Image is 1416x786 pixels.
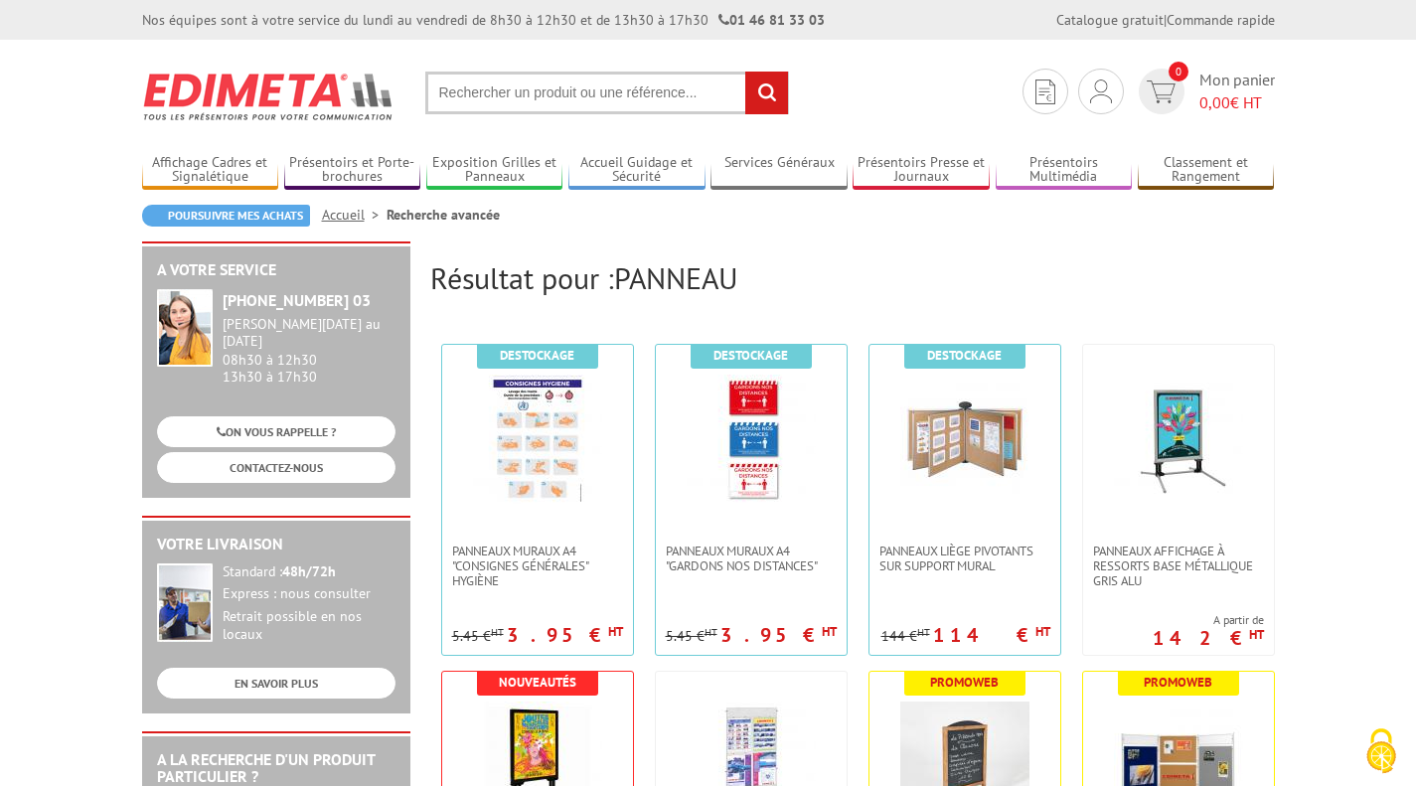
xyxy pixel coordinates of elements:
[853,154,990,187] a: Présentoirs Presse et Journaux
[442,544,633,588] a: Panneaux muraux A4 "Consignes Générales" Hygiène
[720,629,837,641] p: 3.95 €
[1056,11,1164,29] a: Catalogue gratuit
[666,544,837,573] span: Panneaux muraux A4 "Gardons nos Distances"
[869,544,1060,573] a: Panneaux liège pivotants sur support mural
[917,625,930,639] sup: HT
[157,452,395,483] a: CONTACTEZ-NOUS
[1169,62,1188,81] span: 0
[1153,612,1264,628] span: A partir de
[1147,80,1176,103] img: devis rapide
[687,375,816,504] img: Panneaux muraux A4
[500,347,574,364] b: Destockage
[223,290,371,310] strong: [PHONE_NUMBER] 03
[1114,375,1243,504] img: Panneaux affichage à ressorts base métallique Gris Alu
[930,674,999,691] b: Promoweb
[745,72,788,114] input: rechercher
[1199,91,1275,114] span: € HT
[142,10,825,30] div: Nos équipes sont à votre service du lundi au vendredi de 8h30 à 12h30 et de 13h30 à 17h30
[223,316,395,350] div: [PERSON_NAME][DATE] au [DATE]
[157,563,213,642] img: widget-livraison.jpg
[1056,10,1275,30] div: |
[1035,623,1050,640] sup: HT
[1090,79,1112,103] img: devis rapide
[157,261,395,279] h2: A votre service
[223,563,395,581] div: Standard :
[142,60,395,133] img: Edimeta
[710,154,848,187] a: Services Généraux
[1167,11,1275,29] a: Commande rapide
[142,205,310,227] a: Poursuivre mes achats
[1083,544,1274,588] a: Panneaux affichage à ressorts base métallique Gris Alu
[499,674,576,691] b: Nouveautés
[666,629,717,644] p: 5.45 €
[425,72,789,114] input: Rechercher un produit ou une référence...
[426,154,563,187] a: Exposition Grilles et Panneaux
[223,585,395,603] div: Express : nous consulter
[507,629,623,641] p: 3.95 €
[157,751,395,786] h2: A la recherche d'un produit particulier ?
[387,205,500,225] li: Recherche avancée
[491,625,504,639] sup: HT
[1346,718,1416,786] button: Cookies (fenêtre modale)
[1093,544,1264,588] span: Panneaux affichage à ressorts base métallique Gris Alu
[713,347,788,364] b: Destockage
[1199,92,1230,112] span: 0,00
[142,154,279,187] a: Affichage Cadres et Signalétique
[614,258,737,297] span: PANNEAU
[452,629,504,644] p: 5.45 €
[927,347,1002,364] b: Destockage
[282,562,336,580] strong: 48h/72h
[900,375,1029,504] img: Panneaux liège pivotants sur support mural
[452,544,623,588] span: Panneaux muraux A4 "Consignes Générales" Hygiène
[157,668,395,699] a: EN SAVOIR PLUS
[1035,79,1055,104] img: devis rapide
[223,316,395,385] div: 08h30 à 12h30 13h30 à 17h30
[996,154,1133,187] a: Présentoirs Multimédia
[705,625,717,639] sup: HT
[1153,632,1264,644] p: 142 €
[718,11,825,29] strong: 01 46 81 33 03
[430,261,1275,294] h2: Résultat pour :
[933,629,1050,641] p: 114 €
[608,623,623,640] sup: HT
[1249,626,1264,643] sup: HT
[879,544,1050,573] span: Panneaux liège pivotants sur support mural
[881,629,930,644] p: 144 €
[157,536,395,553] h2: Votre livraison
[322,206,387,224] a: Accueil
[568,154,706,187] a: Accueil Guidage et Sécurité
[1356,726,1406,776] img: Cookies (fenêtre modale)
[822,623,837,640] sup: HT
[157,289,213,367] img: widget-service.jpg
[1199,69,1275,114] span: Mon panier
[223,608,395,644] div: Retrait possible en nos locaux
[157,416,395,447] a: ON VOUS RAPPELLE ?
[1138,154,1275,187] a: Classement et Rangement
[1144,674,1212,691] b: Promoweb
[1134,69,1275,114] a: devis rapide 0 Mon panier 0,00€ HT
[284,154,421,187] a: Présentoirs et Porte-brochures
[656,544,847,573] a: Panneaux muraux A4 "Gardons nos Distances"
[473,375,602,504] img: Panneaux muraux A4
